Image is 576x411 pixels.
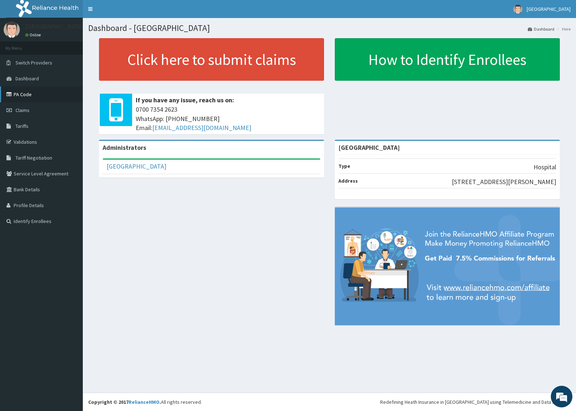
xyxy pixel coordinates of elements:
[25,32,42,37] a: Online
[4,22,20,38] img: User Image
[118,4,135,21] div: Minimize live chat window
[103,143,146,152] b: Administrators
[380,398,571,406] div: Redefining Heath Insurance in [GEOGRAPHIC_DATA] using Telemedicine and Data Science!
[555,26,571,32] li: Here
[42,91,99,164] span: We're online!
[335,38,560,81] a: How to Identify Enrollees
[338,178,358,184] b: Address
[83,393,576,411] footer: All rights reserved.
[452,177,556,187] p: [STREET_ADDRESS][PERSON_NAME]
[4,197,137,222] textarea: Type your message and hit 'Enter'
[338,163,350,169] b: Type
[527,6,571,12] span: [GEOGRAPHIC_DATA]
[335,207,560,325] img: provider-team-banner.png
[25,23,85,30] p: [GEOGRAPHIC_DATA]
[152,124,251,132] a: [EMAIL_ADDRESS][DOMAIN_NAME]
[99,38,324,81] a: Click here to submit claims
[15,59,52,66] span: Switch Providers
[88,399,161,405] strong: Copyright © 2017 .
[528,26,554,32] a: Dashboard
[15,155,52,161] span: Tariff Negotiation
[513,5,522,14] img: User Image
[129,399,159,405] a: RelianceHMO
[107,162,166,170] a: [GEOGRAPHIC_DATA]
[136,96,234,104] b: If you have any issue, reach us on:
[15,107,30,113] span: Claims
[534,162,556,172] p: Hospital
[136,105,320,133] span: 0700 7354 2623 WhatsApp: [PHONE_NUMBER] Email:
[13,36,29,54] img: d_794563401_company_1708531726252_794563401
[15,123,28,129] span: Tariffs
[88,23,571,33] h1: Dashboard - [GEOGRAPHIC_DATA]
[15,75,39,82] span: Dashboard
[338,143,400,152] strong: [GEOGRAPHIC_DATA]
[37,40,121,50] div: Chat with us now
